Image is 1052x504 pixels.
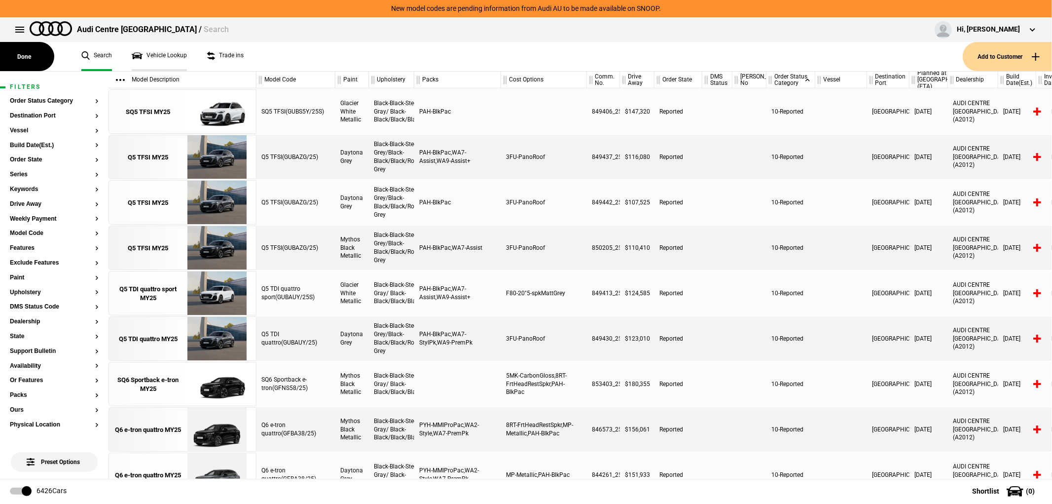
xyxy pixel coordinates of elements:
button: Build Date(Est.) [10,142,99,149]
div: [DATE] [998,89,1036,134]
div: Build Date(Est.) [998,72,1036,88]
div: [DATE] [909,453,948,497]
a: Q6 e-tron quattro MY25 [114,408,182,452]
img: Audi_GFBA38_25_GX_6Y6Y_WA7_WA2_PAH_PYH_V39_QE2_VW5_(Nadin:_C03_PAH_PYH_QE2_SN8_V39_VW5_WA2_WA7)_e... [182,453,251,498]
div: 3FU-PanoRoof [501,135,587,179]
a: Q5 TDI quattro sport MY25 [114,271,182,316]
button: Paint [10,274,99,281]
div: Black-Black-Steel Gray/ Black-Black/Black/Black [369,453,414,497]
span: Preset Options [29,446,80,465]
div: 10-Reported [766,180,815,225]
button: Physical Location [10,422,99,428]
div: Black-Black-Steel Gray/ Black-Black/Black/Black [369,362,414,406]
div: $180,355 [620,362,654,406]
div: 846573_25 [587,407,620,452]
button: Order State [10,156,99,163]
div: Reported [654,362,702,406]
div: AUDI CENTRE [GEOGRAPHIC_DATA] (A2012) [948,362,998,406]
section: DMS Status Code [10,304,99,318]
div: 10-Reported [766,316,815,361]
span: Search [204,25,229,34]
a: SQ5 TFSI MY25 [114,90,182,134]
div: Reported [654,316,702,361]
div: $107,525 [620,180,654,225]
div: Black-Black-Steel Grey/Black-Black/Black/Rock Grey [369,135,414,179]
section: Availability [10,363,99,378]
section: Drive Away [10,201,99,216]
button: Vessel [10,127,99,134]
div: Comm. No. [587,72,619,88]
div: Planned at [GEOGRAPHIC_DATA] (ETA) [909,72,947,88]
div: [DATE] [998,180,1036,225]
div: Reported [654,89,702,134]
section: Ours [10,407,99,422]
div: Order State [654,72,702,88]
button: Weekly Payment [10,216,99,223]
div: $123,010 [620,316,654,361]
div: F80-20"5-spkMattGrey [501,271,587,315]
div: Daytona Grey [335,180,369,225]
a: Q5 TFSI MY25 [114,135,182,180]
section: Keywords [10,186,99,201]
button: Upholstery [10,289,99,296]
div: Black-Black-Steel Grey/Black-Black/Black/Rock Grey [369,316,414,361]
div: 10-Reported [766,362,815,406]
img: Audi_GUBAZG_25_FW_6Y6Y_3FU_WA9_PAH_WA7_6FJ_PYH_F80_H65_(Nadin:_3FU_6FJ_C56_F80_H65_PAH_PYH_S9S_WA... [182,135,251,180]
div: AUDI CENTRE [GEOGRAPHIC_DATA] (A2012) [948,453,998,497]
div: [GEOGRAPHIC_DATA] [867,407,909,452]
section: Dealership [10,318,99,333]
div: Reported [654,135,702,179]
button: Exclude Features [10,260,99,267]
section: Upholstery [10,289,99,304]
h1: Filters [10,84,99,90]
div: [DATE] [998,362,1036,406]
div: AUDI CENTRE [GEOGRAPHIC_DATA] (A2012) [948,226,998,270]
div: Paint [335,72,368,88]
div: [DATE] [998,316,1036,361]
button: Keywords [10,186,99,193]
div: $124,585 [620,271,654,315]
div: Mythos Black Metallic [335,407,369,452]
div: [DATE] [909,180,948,225]
div: Vessel [815,72,867,88]
div: Q5 TFSI(GUBAZG/25) [256,135,335,179]
div: Q5 TFSI MY25 [128,198,169,207]
div: MP-Metallic,PAH-BlkPac [501,453,587,497]
div: Reported [654,226,702,270]
section: Packs [10,392,99,407]
div: AUDI CENTRE [GEOGRAPHIC_DATA] (A2012) [948,180,998,225]
div: 10-Reported [766,407,815,452]
div: 10-Reported [766,89,815,134]
div: $116,080 [620,135,654,179]
div: Black-Black-Steel Gray/ Black-Black/Black/Black [369,89,414,134]
div: $110,410 [620,226,654,270]
button: Dealership [10,318,99,325]
div: [PERSON_NAME] No [732,72,766,88]
a: Trade ins [207,42,244,71]
div: 853403_25 [587,362,620,406]
div: Q6 e-tron quattro(GFBA38/25) [256,407,335,452]
div: 5MK-CarbonGloss,8RT-FrtHeadRestSpkr,PAH-BlkPac [501,362,587,406]
img: Audi_GUBAZG_25_FW_0E0E_3FU_PAH_WA7_6FJ_F80_H65_(Nadin:_3FU_6FJ_C56_F80_H65_PAH_WA7)_ext.png [182,226,251,271]
div: 10-Reported [766,226,815,270]
div: PAH-BlkPac,WA7-Assist [414,226,501,270]
a: Q5 TFSI MY25 [114,226,182,271]
div: Reported [654,407,702,452]
div: Q6 e-tron quattro(GFBA38/25) [256,453,335,497]
button: Series [10,171,99,178]
div: Audi Centre [GEOGRAPHIC_DATA] / [77,24,229,35]
img: Audi_GFNS58_25_GX_0E0E_PAH_5MK_8RT_(Nadin:_5MK_8RT_C05_PAH)_ext.png [182,362,251,407]
div: 10-Reported [766,135,815,179]
div: [GEOGRAPHIC_DATA] [867,135,909,179]
div: SQ6 Sportback e-tron MY25 [114,376,182,393]
div: Daytona Grey [335,135,369,179]
div: [DATE] [909,135,948,179]
img: audi.png [30,21,72,36]
div: [GEOGRAPHIC_DATA] [867,316,909,361]
div: [DATE] [998,407,1036,452]
div: PAH-BlkPac,WA7-Assist,WA9-Assist+ [414,271,501,315]
div: $147,320 [620,89,654,134]
button: Ours [10,407,99,414]
div: 10-Reported [766,453,815,497]
section: Exclude Features [10,260,99,274]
